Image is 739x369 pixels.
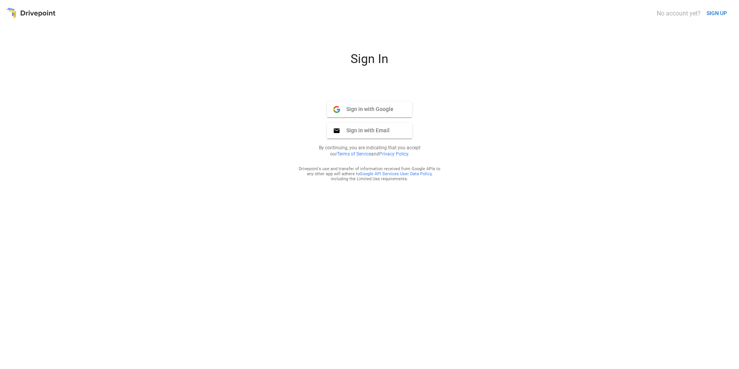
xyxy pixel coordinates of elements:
[309,145,430,157] p: By continuing, you are indicating that you accept our and .
[340,106,393,113] span: Sign in with Google
[379,151,408,157] a: Privacy Policy
[337,151,371,157] a: Terms of Service
[360,171,431,176] a: Google API Services User Data Policy
[277,51,462,72] div: Sign In
[327,102,412,117] button: Sign in with Google
[340,127,390,134] span: Sign in with Email
[298,166,441,181] div: Drivepoint's use and transfer of information received from Google APIs to any other app will adhe...
[327,123,412,138] button: Sign in with Email
[657,10,701,17] div: No account yet?
[703,6,730,20] button: SIGN UP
